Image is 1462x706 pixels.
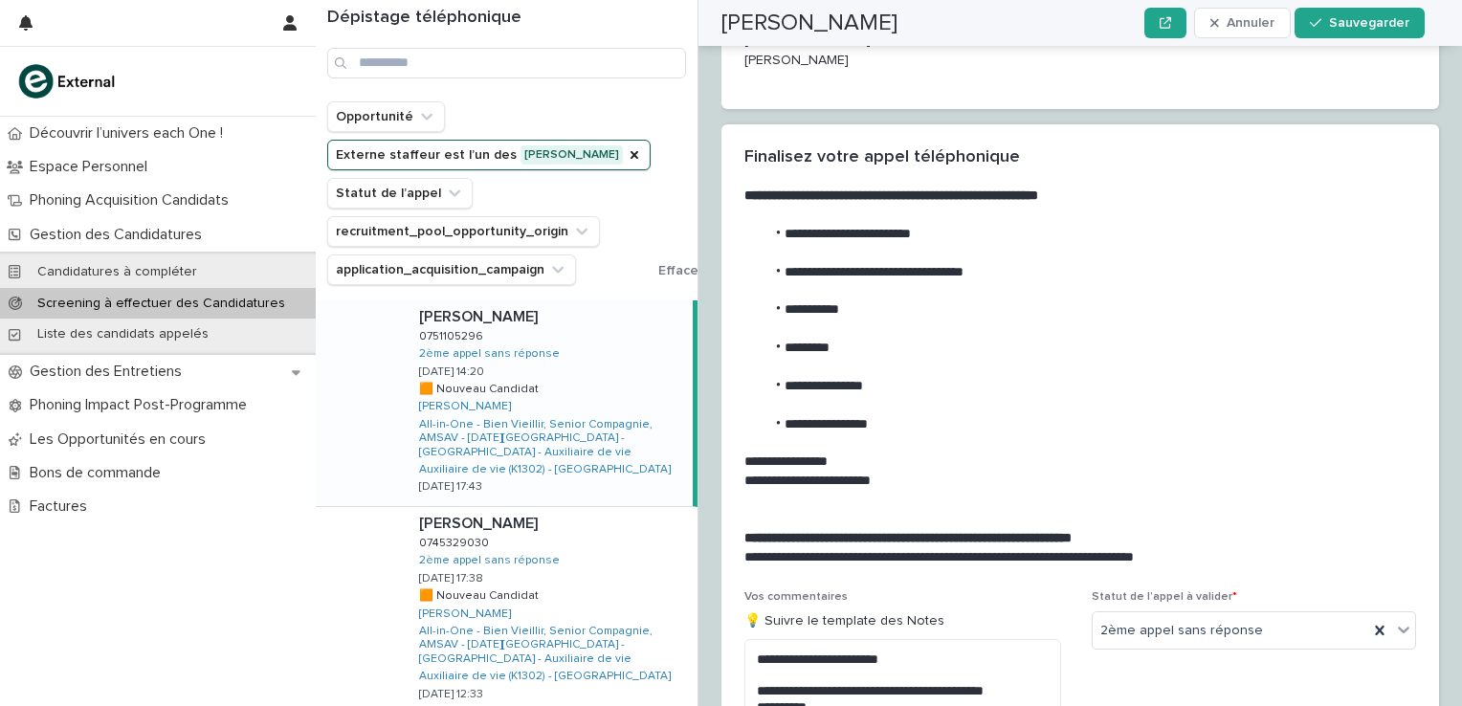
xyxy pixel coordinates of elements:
p: Bons de commande [22,464,176,482]
span: Statut de l’appel à valider [1092,591,1237,603]
p: 0751105296 [419,326,487,343]
font: 2ème appel sans réponse [419,555,560,566]
p: Gestion des Candidatures [22,226,217,244]
span: Sauvegarder [1329,16,1409,30]
button: Externe staffeur [327,140,651,170]
p: 🟧 Nouveau Candidat [419,379,543,396]
img: bc51vvfgR2QLHU84CWIQ [15,62,121,100]
font: 2ème appel sans réponse [419,348,560,360]
input: Rechercher [327,48,686,78]
button: Opportunité [327,101,445,132]
a: 2ème appel sans réponse [419,347,560,361]
p: [DATE] 14:20 [419,365,484,379]
font: All-in-One - Bien Vieillir, Senior Compagnie, AMSAV - [DATE][GEOGRAPHIC_DATA] - [GEOGRAPHIC_DATA]... [419,626,653,665]
p: Factures [22,497,102,516]
a: 2ème appel sans réponse [419,554,560,567]
font: Auxiliaire de vie (K1302) - [GEOGRAPHIC_DATA] [419,464,671,475]
button: recruitment_pool_opportunity_origin [327,216,600,247]
p: [PERSON_NAME] [419,304,542,326]
span: 2ème appel sans réponse [1100,621,1263,641]
p: [DATE] 17:43 [419,480,482,494]
h2: Finalisez votre appel téléphonique [744,147,1020,168]
h2: [PERSON_NAME] [721,10,897,37]
p: Candidatures à compléter [22,264,212,280]
p: Les Opportunités en cours [22,430,221,449]
button: Annuler [1194,8,1291,38]
p: Découvrir l’univers each One ! [22,124,238,143]
p: [DATE] 12:33 [419,688,483,701]
font: [PERSON_NAME] [419,608,511,620]
a: All-in-One - Bien Vieillir, Senior Compagnie, AMSAV - [DATE][GEOGRAPHIC_DATA] - [GEOGRAPHIC_DATA]... [419,418,685,459]
button: Effacer tous les filtres [651,256,798,285]
p: Phoning Acquisition Candidats [22,191,244,210]
a: [PERSON_NAME][PERSON_NAME] 07511052960751105296 2ème appel sans réponse [DATE] 14:20🟧 Nouveau Can... [316,300,698,507]
button: Sauvegarder [1295,8,1425,38]
a: Auxiliaire de vie (K1302) - [GEOGRAPHIC_DATA] [419,463,671,476]
font: All-in-One - Bien Vieillir, Senior Compagnie, AMSAV - [DATE][GEOGRAPHIC_DATA] - [GEOGRAPHIC_DATA]... [419,419,653,458]
a: Auxiliaire de vie (K1302) - [GEOGRAPHIC_DATA] [419,670,671,683]
a: [PERSON_NAME] [419,400,511,413]
p: 💡 Suivre le template des Notes [744,611,1069,631]
font: Auxiliaire de vie (K1302) - [GEOGRAPHIC_DATA] [419,671,671,682]
p: 0745329030 [419,533,493,550]
span: Effacer tous les filtres [658,264,798,277]
p: Phoning Impact Post-Programme [22,396,262,414]
p: Liste des candidats appelés [22,326,224,342]
p: Espace Personnel [22,158,163,176]
p: 🟧 Nouveau Candidat [419,585,543,603]
p: [STREET_ADDRESS][PERSON_NAME] [744,31,953,71]
p: [PERSON_NAME] [419,511,542,533]
button: Statut de l’appel [327,178,473,209]
a: [PERSON_NAME] [419,607,511,621]
p: Screening à effectuer des Candidatures [22,296,300,312]
p: [DATE] 17:38 [419,572,483,585]
span: Annuler [1227,16,1274,30]
a: All-in-One - Bien Vieillir, Senior Compagnie, AMSAV - [DATE][GEOGRAPHIC_DATA] - [GEOGRAPHIC_DATA]... [419,625,690,666]
h1: Dépistage téléphonique [327,8,686,29]
button: application_acquisition_campaign [327,254,576,285]
span: Vos commentaires [744,591,848,603]
p: Gestion des Entretiens [22,363,197,381]
font: [PERSON_NAME] [419,401,511,412]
